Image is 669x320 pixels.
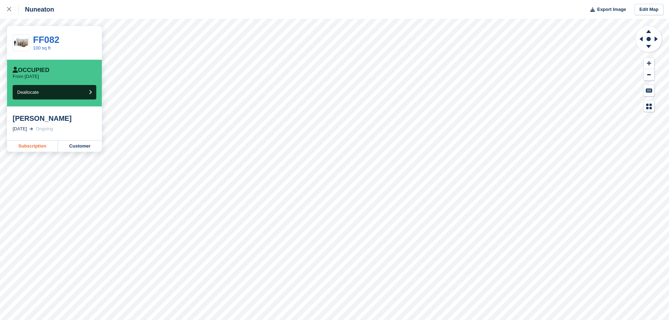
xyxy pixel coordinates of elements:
[635,4,663,15] a: Edit Map
[19,5,54,14] div: Nuneaton
[13,114,96,123] div: [PERSON_NAME]
[36,125,53,132] div: Ongoing
[644,58,654,69] button: Zoom In
[644,69,654,81] button: Zoom Out
[644,85,654,96] button: Keyboard Shortcuts
[644,100,654,112] button: Map Legend
[29,128,33,130] img: arrow-right-light-icn-cde0832a797a2874e46488d9cf13f60e5c3a73dbe684e267c42b8395dfbc2abf.svg
[17,90,39,95] span: Deallocate
[13,37,29,49] img: 100-sqft-unit.jpg
[13,85,96,99] button: Deallocate
[58,141,102,152] a: Customer
[13,67,50,74] div: Occupied
[597,6,626,13] span: Export Image
[13,74,39,79] p: From [DATE]
[33,45,51,51] a: 100 sq ft
[13,125,27,132] div: [DATE]
[7,141,58,152] a: Subscription
[586,4,626,15] button: Export Image
[33,34,59,45] a: FF082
